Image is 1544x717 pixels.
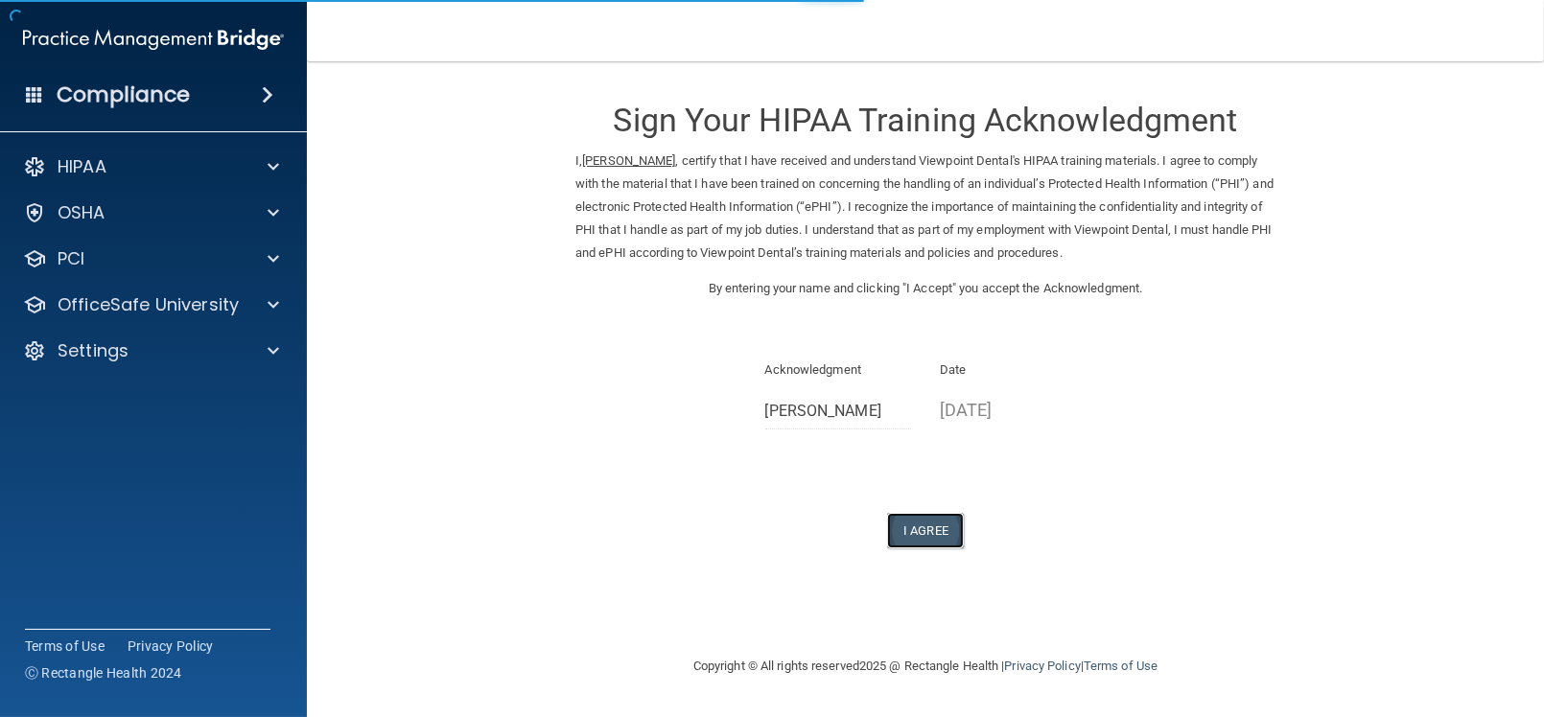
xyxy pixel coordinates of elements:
img: PMB logo [23,20,284,58]
a: Privacy Policy [128,636,214,656]
a: PCI [23,247,279,270]
a: HIPAA [23,155,279,178]
span: Ⓒ Rectangle Health 2024 [25,663,182,682]
p: Date [940,358,1087,382]
div: Copyright © All rights reserved 2025 @ Rectangle Health | | [575,636,1275,697]
p: I, , certify that I have received and understand Viewpoint Dental's HIPAA training materials. I a... [575,150,1275,265]
p: Acknowledgment [765,358,912,382]
button: I Agree [887,513,964,548]
h4: Compliance [57,81,190,108]
a: Privacy Policy [1004,659,1080,673]
p: PCI [58,247,84,270]
p: OSHA [58,201,105,224]
p: OfficeSafe University [58,293,239,316]
p: By entering your name and clicking "I Accept" you accept the Acknowledgment. [575,277,1275,300]
p: Settings [58,339,129,362]
p: HIPAA [58,155,106,178]
a: OfficeSafe University [23,293,279,316]
h3: Sign Your HIPAA Training Acknowledgment [575,103,1275,138]
a: Terms of Use [1084,659,1158,673]
input: Full Name [765,394,912,429]
a: OSHA [23,201,279,224]
ins: [PERSON_NAME] [582,153,675,168]
a: Terms of Use [25,636,105,656]
a: Settings [23,339,279,362]
p: [DATE] [940,394,1087,426]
